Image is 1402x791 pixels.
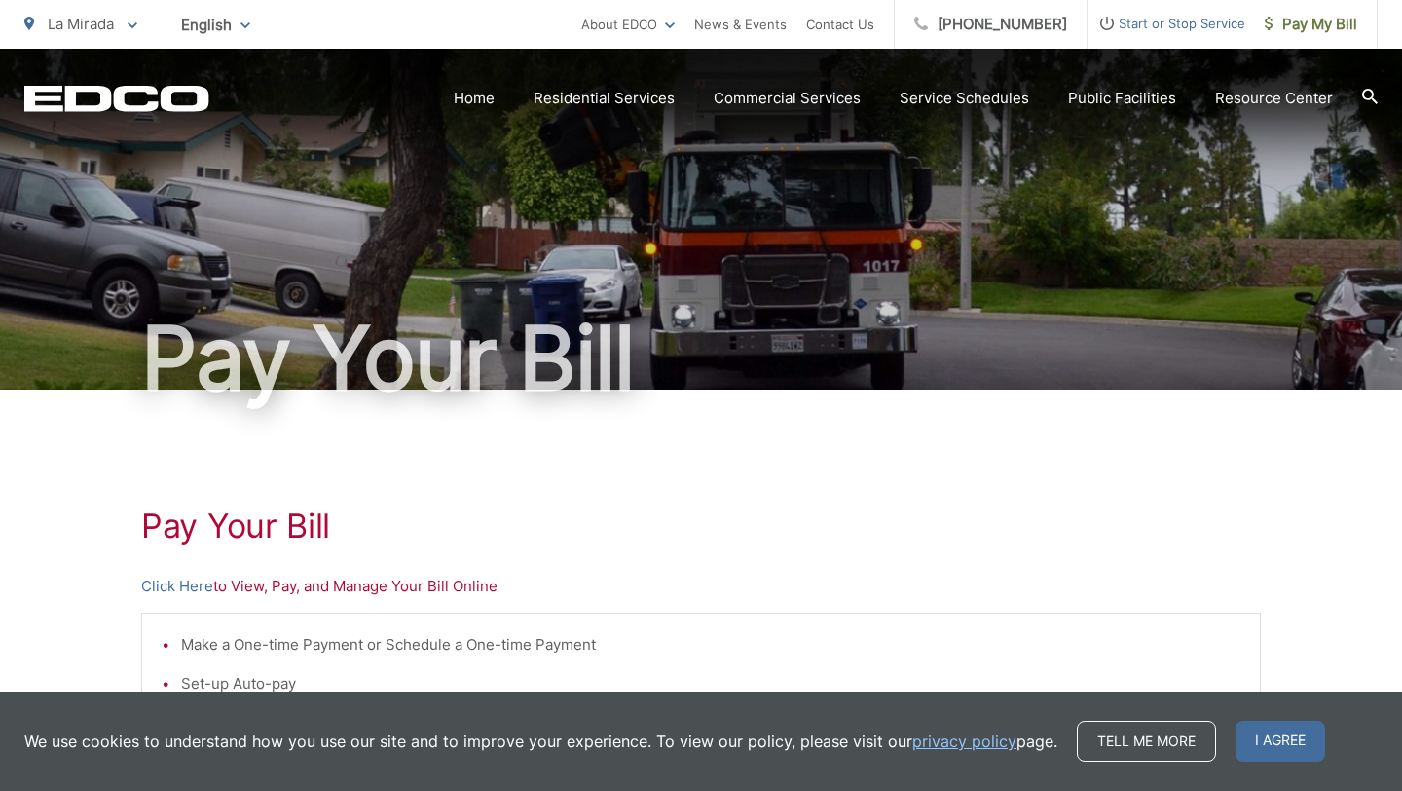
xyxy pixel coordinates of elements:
a: Tell me more [1077,721,1216,762]
li: Set-up Auto-pay [181,672,1240,696]
span: La Mirada [48,15,114,33]
a: Home [454,87,495,110]
p: to View, Pay, and Manage Your Bill Online [141,575,1261,598]
li: Make a One-time Payment or Schedule a One-time Payment [181,633,1240,657]
a: About EDCO [581,13,675,36]
h1: Pay Your Bill [141,507,1261,546]
span: I agree [1236,721,1325,762]
a: Commercial Services [714,87,861,110]
a: News & Events [694,13,787,36]
a: privacy policy [912,730,1016,753]
a: Public Facilities [1068,87,1176,110]
h1: Pay Your Bill [24,310,1378,407]
span: English [166,8,265,42]
a: Click Here [141,575,213,598]
a: Resource Center [1215,87,1333,110]
a: Service Schedules [900,87,1029,110]
a: EDCD logo. Return to the homepage. [24,85,209,112]
a: Contact Us [806,13,874,36]
p: We use cookies to understand how you use our site and to improve your experience. To view our pol... [24,730,1057,753]
a: Residential Services [534,87,675,110]
span: Pay My Bill [1265,13,1357,36]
